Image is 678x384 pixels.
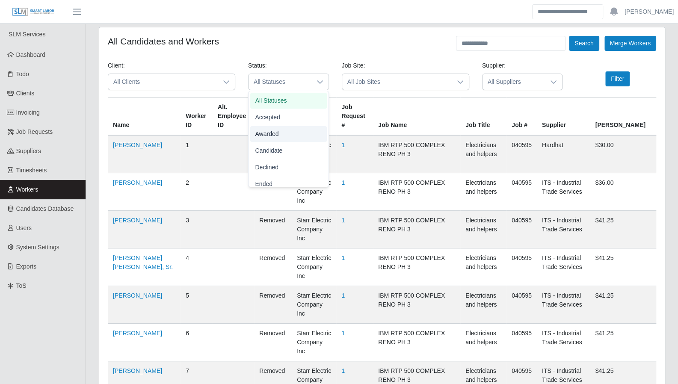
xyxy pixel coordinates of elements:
[16,167,47,174] span: Timesheets
[250,176,327,192] li: Ended
[255,113,280,122] span: Accepted
[16,128,53,135] span: Job Requests
[341,142,345,148] a: 1
[537,97,590,136] th: Supplier
[181,286,213,324] td: 5
[292,211,336,248] td: Starr Electric Company Inc
[590,211,656,248] td: $41.25
[590,97,656,136] th: [PERSON_NAME]
[373,173,460,211] td: IBM RTP 500 COMPLEX RENO PH 3
[373,211,460,248] td: IBM RTP 500 COMPLEX RENO PH 3
[341,367,345,374] a: 1
[250,109,327,125] li: Accepted
[255,130,279,139] span: Awarded
[341,292,345,299] a: 1
[590,248,656,286] td: $41.25
[113,179,162,186] a: [PERSON_NAME]
[108,36,219,47] h4: All Candidates and Workers
[373,248,460,286] td: IBM RTP 500 COMPLEX RENO PH 3
[605,71,630,86] button: Filter
[113,142,162,148] a: [PERSON_NAME]
[292,248,336,286] td: Starr Electric Company Inc
[254,286,292,324] td: removed
[113,330,162,337] a: [PERSON_NAME]
[16,186,38,193] span: Workers
[460,248,506,286] td: Electricians and helpers
[254,173,292,211] td: candidate
[181,211,213,248] td: 3
[590,324,656,361] td: $41.25
[532,4,603,19] input: Search
[537,135,590,173] td: Hardhat
[250,160,327,175] li: Declined
[108,97,181,136] th: Name
[16,109,40,116] span: Invoicing
[250,143,327,159] li: Candidate
[292,286,336,324] td: Starr Electric Company Inc
[537,324,590,361] td: ITS - Industrial Trade Services
[292,324,336,361] td: Starr Electric Company Inc
[460,97,506,136] th: Job Title
[254,248,292,286] td: removed
[181,248,213,286] td: 4
[342,74,452,90] span: All Job Sites
[537,173,590,211] td: ITS - Industrial Trade Services
[250,93,327,109] li: All Statuses
[16,282,27,289] span: ToS
[249,74,311,90] span: All Statuses
[213,97,254,136] th: Alt. Employee ID
[373,97,460,136] th: Job Name
[16,51,46,58] span: Dashboard
[460,324,506,361] td: Electricians and helpers
[113,254,173,270] a: [PERSON_NAME] [PERSON_NAME], Sr.
[336,97,373,136] th: Job Request #
[341,179,345,186] a: 1
[255,163,278,172] span: Declined
[506,286,537,324] td: 040595
[250,126,327,142] li: Awarded
[248,61,267,70] label: Status:
[16,205,74,212] span: Candidates Database
[506,211,537,248] td: 040595
[482,61,506,70] label: Supplier:
[590,135,656,173] td: $30.00
[181,135,213,173] td: 1
[108,61,125,70] label: Client:
[113,217,162,224] a: [PERSON_NAME]
[255,146,283,155] span: Candidate
[292,173,336,211] td: Starr Electric Company Inc
[16,244,59,251] span: System Settings
[16,224,32,231] span: Users
[506,248,537,286] td: 040595
[506,173,537,211] td: 040595
[254,211,292,248] td: removed
[625,7,674,16] a: [PERSON_NAME]
[506,324,537,361] td: 040595
[16,90,35,97] span: Clients
[460,286,506,324] td: Electricians and helpers
[460,211,506,248] td: Electricians and helpers
[506,97,537,136] th: Job #
[460,135,506,173] td: Electricians and helpers
[181,97,213,136] th: Worker ID
[537,286,590,324] td: ITS - Industrial Trade Services
[16,263,36,270] span: Exports
[254,324,292,361] td: removed
[590,173,656,211] td: $36.00
[113,367,162,374] a: [PERSON_NAME]
[373,324,460,361] td: IBM RTP 500 COMPLEX RENO PH 3
[483,74,545,90] span: All Suppliers
[506,135,537,173] td: 040595
[537,211,590,248] td: ITS - Industrial Trade Services
[342,61,365,70] label: Job Site:
[181,173,213,211] td: 2
[569,36,599,51] button: Search
[590,286,656,324] td: $41.25
[373,286,460,324] td: IBM RTP 500 COMPLEX RENO PH 3
[604,36,656,51] button: Merge Workers
[255,96,287,105] span: All Statuses
[108,74,218,90] span: All Clients
[341,254,345,261] a: 1
[341,217,345,224] a: 1
[537,248,590,286] td: ITS - Industrial Trade Services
